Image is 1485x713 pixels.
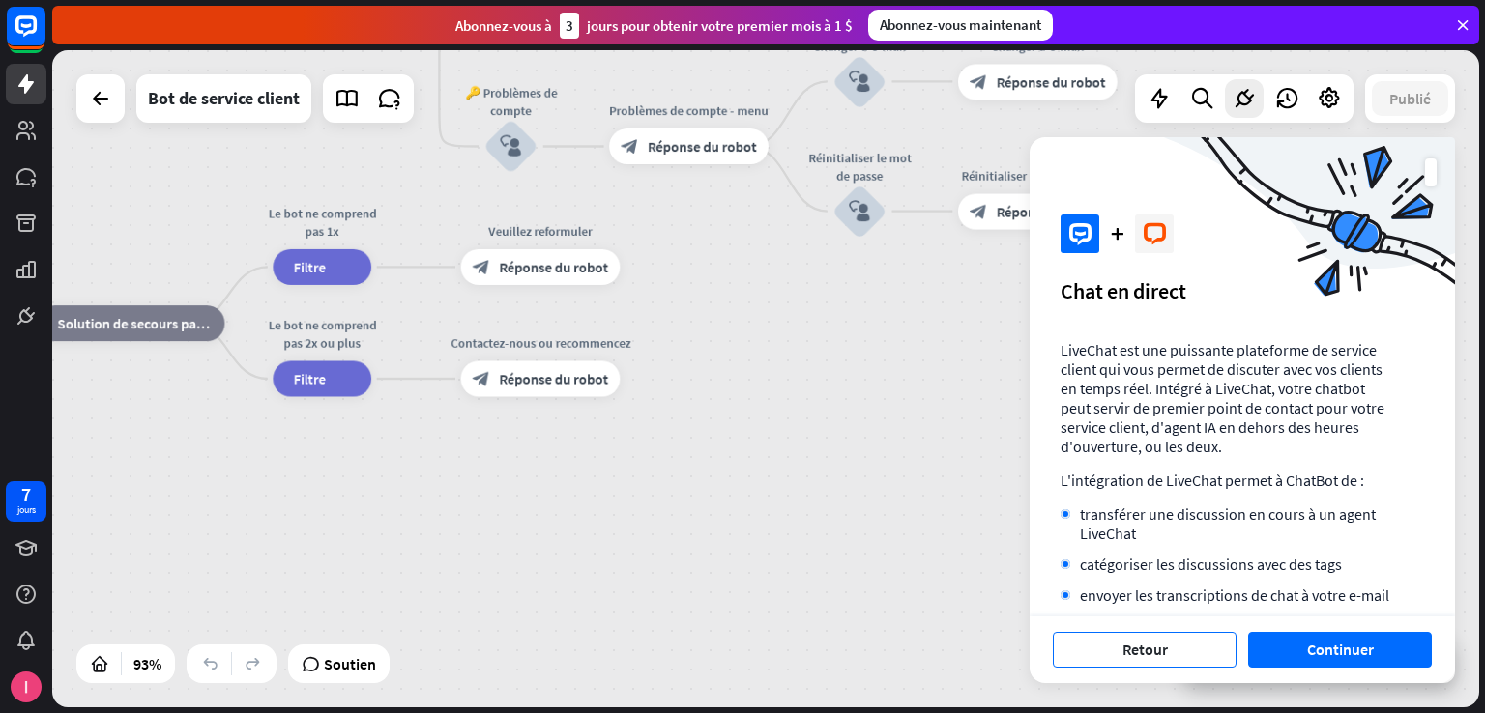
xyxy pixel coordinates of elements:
font: Veuillez reformuler [488,223,592,240]
font: Soutien [324,654,376,673]
font: block_user_input [849,70,870,92]
font: Changer d'e-mail [813,38,906,54]
font: Réinitialiser le mot de passe [962,167,1114,184]
font: Filtre [294,258,326,276]
button: Ouvrir le widget de chat LiveChat [15,8,73,66]
font: block_bot_response [970,202,988,220]
font: L'intégration de LiveChat permet à ChatBot de : [1061,471,1364,490]
font: 7 [21,482,31,506]
font: Continuer [1307,640,1374,659]
button: Continuer [1248,632,1432,668]
font: Solution de secours par défaut [57,314,244,332]
font: 🔑 Problèmes de compte [465,85,557,119]
font: block_user_input [500,134,521,157]
button: Publié [1372,81,1448,116]
font: jours [17,503,36,516]
font: Réponse du robot [499,370,608,388]
a: 7 jours [6,481,46,522]
font: block_bot_response [473,258,491,276]
font: jours pour obtenir votre premier mois à 1 $ [587,16,853,35]
font: Réponse du robot [648,137,757,156]
font: Abonnez-vous à [455,16,552,35]
font: block_bot_response [473,370,491,388]
font: Réinitialiser le mot de passe [808,150,911,184]
font: Réponse du robot [997,202,1106,220]
font: Filtre [294,370,326,388]
font: Abonnez-vous maintenant [880,15,1041,34]
font: Réponse du robot [997,72,1106,91]
font: Changer d'e-mail [991,38,1084,54]
font: Le bot ne comprend pas 1x [268,206,376,240]
font: block_user_input [849,200,870,222]
font: Publié [1389,89,1431,108]
button: Retour [1053,632,1237,668]
font: Chat en direct [1061,277,1186,304]
font: Contactez-nous ou recommencez [451,335,630,352]
font: Le bot ne comprend pas 2x ou plus [268,317,376,351]
font: Réponse du robot [499,258,608,276]
font: Problèmes de compte - menu [609,102,769,119]
font: block_bot_response [621,137,639,156]
font: catégoriser les discussions avec des tags [1080,555,1342,574]
font: block_bot_response [970,72,988,91]
font: LiveChat est une puissante plateforme de service client qui vous permet de discuter avec vos clie... [1061,340,1384,456]
font: 3 [566,16,573,35]
div: Bot de service client [148,74,300,123]
font: Bot de service client [148,87,300,109]
font: envoyer les transcriptions de chat à votre e-mail [1080,585,1389,605]
font: 93% [133,654,161,673]
font: Retour [1122,640,1168,659]
font: transférer une discussion en cours à un agent LiveChat [1080,504,1376,543]
font: plus [1111,228,1123,240]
